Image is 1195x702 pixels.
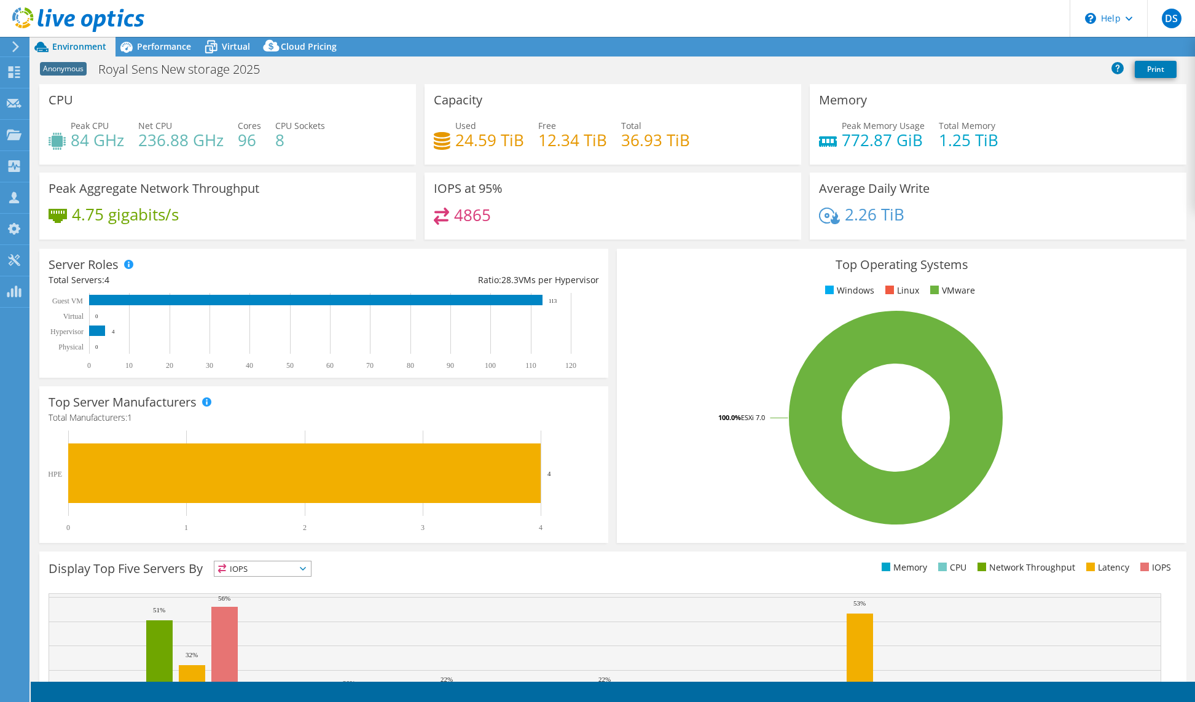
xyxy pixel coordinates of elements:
[1135,61,1177,78] a: Print
[303,523,307,532] text: 2
[186,651,198,658] text: 32%
[626,258,1177,271] h3: Top Operating Systems
[275,120,325,131] span: CPU Sockets
[366,361,374,370] text: 70
[218,595,230,602] text: 56%
[72,208,179,221] h4: 4.75 gigabits/s
[127,411,132,423] span: 1
[326,361,334,370] text: 60
[281,41,337,52] span: Cloud Pricing
[49,396,197,409] h3: Top Server Manufacturers
[324,273,599,287] div: Ratio: VMs per Hypervisor
[598,676,611,683] text: 22%
[939,120,995,131] span: Total Memory
[974,561,1075,574] li: Network Throughput
[565,361,576,370] text: 120
[842,133,925,147] h4: 772.87 GiB
[343,679,355,687] text: 20%
[1137,561,1171,574] li: IOPS
[238,120,261,131] span: Cores
[819,93,867,107] h3: Memory
[547,470,551,477] text: 4
[52,41,106,52] span: Environment
[447,361,454,370] text: 90
[454,208,491,222] h4: 4865
[549,298,557,304] text: 113
[153,606,165,614] text: 51%
[939,133,998,147] h4: 1.25 TiB
[50,327,84,336] text: Hypervisor
[845,208,904,221] h4: 2.26 TiB
[538,133,607,147] h4: 12.34 TiB
[246,361,253,370] text: 40
[621,133,690,147] h4: 36.93 TiB
[853,599,866,607] text: 53%
[95,344,98,350] text: 0
[112,329,115,335] text: 4
[819,182,930,195] h3: Average Daily Write
[95,313,98,319] text: 0
[455,133,524,147] h4: 24.59 TiB
[882,284,919,297] li: Linux
[49,182,259,195] h3: Peak Aggregate Network Throughput
[1162,9,1181,28] span: DS
[63,312,84,321] text: Virtual
[421,523,425,532] text: 3
[49,273,324,287] div: Total Servers:
[71,133,124,147] h4: 84 GHz
[206,361,213,370] text: 30
[58,343,84,351] text: Physical
[1083,561,1129,574] li: Latency
[93,63,279,76] h1: Royal Sens New storage 2025
[741,413,765,422] tspan: ESXi 7.0
[935,561,966,574] li: CPU
[718,413,741,422] tspan: 100.0%
[166,361,173,370] text: 20
[539,523,543,532] text: 4
[125,361,133,370] text: 10
[434,182,503,195] h3: IOPS at 95%
[87,361,91,370] text: 0
[104,274,109,286] span: 4
[222,41,250,52] span: Virtual
[879,561,927,574] li: Memory
[621,120,641,131] span: Total
[49,411,599,424] h4: Total Manufacturers:
[525,361,536,370] text: 110
[455,120,476,131] span: Used
[184,523,188,532] text: 1
[137,41,191,52] span: Performance
[214,561,311,576] span: IOPS
[441,676,453,683] text: 22%
[138,120,172,131] span: Net CPU
[66,523,70,532] text: 0
[71,120,109,131] span: Peak CPU
[407,361,414,370] text: 80
[40,62,87,76] span: Anonymous
[238,133,261,147] h4: 96
[842,120,925,131] span: Peak Memory Usage
[485,361,496,370] text: 100
[138,133,224,147] h4: 236.88 GHz
[822,284,874,297] li: Windows
[49,258,119,271] h3: Server Roles
[501,274,519,286] span: 28.3
[52,297,83,305] text: Guest VM
[48,470,62,478] text: HPE
[286,361,294,370] text: 50
[49,93,73,107] h3: CPU
[275,133,325,147] h4: 8
[927,284,975,297] li: VMware
[434,93,482,107] h3: Capacity
[538,120,556,131] span: Free
[1085,13,1096,24] svg: \n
